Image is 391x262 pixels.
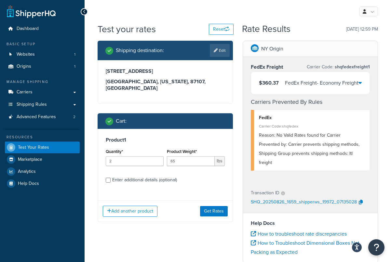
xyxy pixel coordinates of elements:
button: Add another product [103,206,157,217]
span: Marketplace [18,157,42,162]
div: Basic Setup [5,41,80,47]
a: Test Your Rates [5,142,80,153]
div: FedEx [259,113,365,122]
a: Analytics [5,166,80,177]
div: FedEx Freight - Economy Freight [285,78,358,88]
span: Dashboard [17,26,39,32]
a: How to troubleshoot rate discrepancies [251,230,347,238]
a: Advanced Features2 [5,111,80,123]
h2: Cart : [116,118,127,124]
input: Enter additional details (optional) [106,178,111,183]
h2: Rate Results [242,24,290,34]
span: Reason: [259,132,275,139]
span: Websites [17,52,35,57]
a: Shipping Rules [5,99,80,111]
input: 0.0 [106,156,164,166]
a: Websites1 [5,48,80,61]
h4: Carriers Prevented By Rules [251,98,370,106]
li: Websites [5,48,80,61]
li: Advanced Features [5,111,80,123]
span: lbs [215,156,225,166]
h3: FedEx Freight [251,64,283,70]
h3: [GEOGRAPHIC_DATA], [US_STATE], 87107 , [GEOGRAPHIC_DATA] [106,78,225,91]
span: $360.37 [259,79,279,87]
div: Resources [5,134,80,140]
p: NY Origin [261,44,283,53]
button: Reset [209,24,234,35]
span: Prevented by: [259,141,287,148]
p: [DATE] 12:59 PM [346,25,378,34]
a: Marketplace [5,154,80,165]
span: shqfedexfreight1 [333,63,370,70]
span: Origins [17,64,31,69]
p: Carrier Code: [307,62,370,72]
h2: Shipping destination : [116,48,164,53]
span: Advanced Features [17,114,56,120]
div: Manage Shipping [5,79,80,85]
a: Carriers [5,86,80,98]
span: Carriers [17,90,33,95]
span: Test Your Rates [18,145,49,150]
span: 1 [74,52,75,57]
div: Carrier Code: shqfedex [259,122,365,131]
a: Help Docs [5,178,80,189]
a: Dashboard [5,23,80,35]
button: Open Resource Center [368,239,384,255]
a: How to Troubleshoot Dimensional Boxes Not Packing as Expected [251,239,359,256]
span: 2 [73,114,75,120]
span: 1 [74,64,75,69]
span: Analytics [18,169,36,174]
label: Quantity* [106,149,123,154]
span: Help Docs [18,181,39,186]
div: Enter additional details (optional) [112,175,177,185]
h3: [STREET_ADDRESS] [106,68,225,75]
div: Carrier prevents shipping methods, Shipping Group prevents shipping methods: ltl freight [259,140,365,167]
input: 0.00 [167,156,215,166]
label: Product Weight* [167,149,197,154]
a: Origins1 [5,61,80,73]
button: Get Rates [200,206,228,216]
li: Origins [5,61,80,73]
h1: Test your rates [98,23,156,35]
h4: Help Docs [251,219,370,227]
h3: Product 1 [106,137,225,143]
a: Edit [210,44,230,57]
span: Shipping Rules [17,102,47,107]
p: SHQ_20250826_1659_shipperws_19972_07135028 [251,198,357,207]
div: No Valid Rates found for Carrier [259,131,365,140]
p: Transaction ID [251,188,279,198]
